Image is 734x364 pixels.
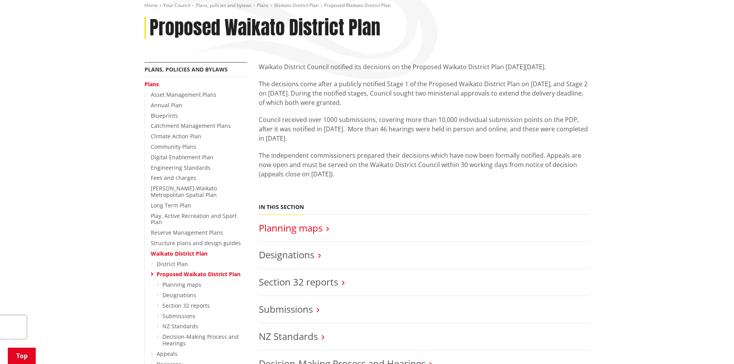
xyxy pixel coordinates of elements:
a: Play, Active Recreation and Sport Plan [151,212,237,226]
a: Designations [259,248,314,261]
a: District Plan [157,260,188,268]
a: Waikato District Plan [274,2,319,9]
a: Section 32 reports [259,275,338,288]
a: Catchment Management Plans [151,122,231,129]
a: Climate Action Plan [151,132,201,140]
a: Appeals [157,350,178,357]
a: Plans [257,2,268,9]
p: The decisions come after a publicly notified Stage 1 of the Proposed Waikato District Plan on [DA... [259,79,590,107]
a: Top [8,348,36,364]
a: [PERSON_NAME]-Waikato Metropolitan Spatial Plan [151,185,217,199]
nav: breadcrumb [145,2,590,9]
a: Fees and charges [151,174,196,181]
a: Submissions [162,312,195,320]
a: Home [145,2,158,9]
a: Engineering Standards [151,164,211,171]
a: Waikato District Plan [151,250,207,257]
a: NZ Standards [162,322,198,330]
p: Council received over 1000 submissions, covering more than 10,000 individual submission points on... [259,115,590,143]
a: Plans, policies and bylaws [145,66,228,73]
a: Planning maps [162,281,201,288]
a: Structure plans and design guides [151,239,241,247]
a: Your Council [163,2,190,9]
a: Decision-Making Process and Hearings [162,333,239,347]
a: Community Plans [151,143,196,150]
a: Submissions [259,303,313,315]
a: Reserve Management Plans [151,229,223,236]
a: Proposed Waikato District Plan [157,270,241,278]
p: Waikato District Council notified its decisions on the Proposed Waikato District Plan [DATE][DATE]. [259,62,590,71]
a: Planning maps [259,221,323,234]
a: NZ Standards [259,330,318,343]
a: Long Term Plan [151,202,191,209]
a: Plans [145,80,159,88]
a: Annual Plan [151,101,182,109]
h1: Proposed Waikato District Plan [150,17,380,39]
a: Designations [162,291,196,299]
a: Asset Management Plans [151,91,216,98]
p: The independent commissioners prepared their decisions which have now been formally notified. App... [259,151,590,179]
h5: In this section [259,204,304,211]
a: Plans, policies and bylaws [196,2,251,9]
a: Digital Enablement Plan [151,153,213,161]
a: Blueprints [151,112,178,119]
iframe: Messenger Launcher [698,331,726,359]
a: Section 32 reports [162,302,210,309]
span: Proposed Waikato District Plan [324,2,391,9]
